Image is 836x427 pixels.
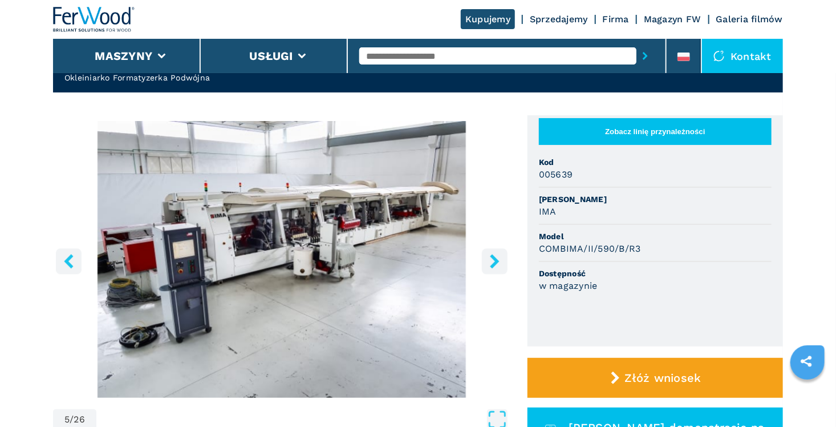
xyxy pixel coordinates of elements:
span: 5 [64,415,70,424]
span: [PERSON_NAME] [539,194,772,205]
h3: COMBIMA/II/590/B/R3 [539,242,641,255]
button: left-button [56,248,82,274]
img: Ferwood [53,7,135,32]
button: Usługi [250,49,293,63]
img: Okleiniarko Formatyzerka Podwójna IMA COMBIMA/II/590/B/R3 [53,121,510,398]
a: Magazyn FW [644,14,701,25]
a: Galeria filmów [716,14,784,25]
a: sharethis [792,347,821,376]
a: Sprzedajemy [530,14,588,25]
span: / [70,415,74,424]
span: 26 [74,415,86,424]
iframe: Chat [788,376,827,418]
span: Model [539,231,772,242]
button: Maszyny [95,49,152,63]
button: submit-button [636,43,654,69]
span: Kod [539,156,772,168]
img: Kontakt [713,50,725,62]
div: Go to Slide 5 [53,121,510,398]
button: Złóż wniosek [527,358,783,398]
h3: w magazynie [539,279,598,292]
button: right-button [482,248,508,274]
button: Zobacz linię przynależności [539,118,772,145]
h3: 005639 [539,168,573,181]
h3: IMA [539,205,557,218]
span: Złóż wniosek [625,371,701,385]
h2: Okleiniarko Formatyzerka Podwójna [64,72,273,83]
a: Kupujemy [461,9,515,29]
div: Kontakt [702,39,783,73]
span: Dostępność [539,268,772,279]
a: Firma [603,14,629,25]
